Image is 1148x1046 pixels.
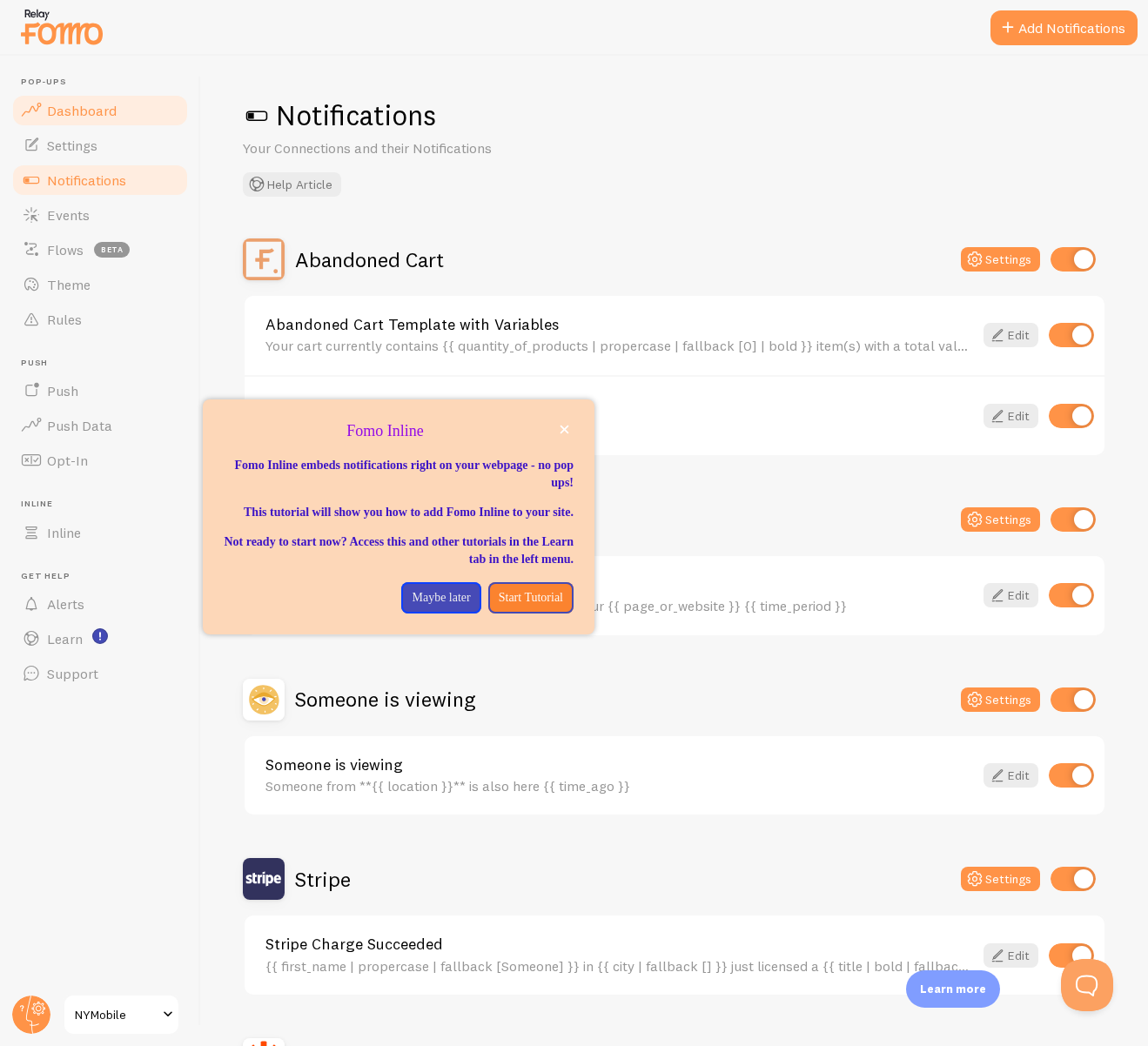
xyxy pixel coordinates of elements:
a: Flows beta [10,232,190,267]
p: This tutorial will show you how to add Fomo Inline to your site. [224,504,574,521]
span: Support [47,665,98,682]
button: Settings [961,867,1040,891]
div: {{ first_name | propercase | fallback [Someone] }} in {{ city | fallback [] }} just licensed a {{... [265,958,973,974]
img: Stripe [243,858,285,900]
a: Edit [984,943,1038,968]
div: Your cart still has items, how about checkout? [265,419,973,434]
span: Push [47,382,78,399]
a: Events [10,198,190,232]
div: **{{ visitor_count }} users** are currently active on our {{ page_or_website }} {{ time_period }} [265,598,973,614]
span: Learn [47,630,83,647]
span: Flows [47,241,84,258]
a: Theme [10,267,190,302]
span: Settings [47,137,97,154]
a: Edit [984,323,1038,347]
span: beta [94,242,130,258]
p: Not ready to start now? Access this and other tutorials in the Learn tab in the left menu. [224,533,574,568]
button: Help Article [243,172,341,197]
p: Maybe later [412,589,470,607]
div: Someone from **{{ location }}** is also here {{ time_ago }} [265,778,973,794]
span: Inline [47,524,81,541]
img: fomo-relay-logo-orange.svg [18,4,105,49]
p: Your Connections and their Notifications [243,138,661,158]
h1: Notifications [243,97,1106,133]
div: Learn more [906,970,1000,1008]
a: Stripe Charge Succeeded [265,936,973,952]
button: close, [555,420,574,439]
a: Edit [984,404,1038,428]
span: Events [47,206,90,224]
h2: Abandoned Cart [295,246,444,273]
h2: Stripe [295,866,351,893]
a: Edit [984,763,1038,788]
span: Opt-In [47,452,88,469]
button: Settings [961,507,1040,532]
p: Start Tutorial [499,589,563,607]
span: Get Help [21,571,190,582]
img: Someone is viewing [243,679,285,721]
span: Dashboard [47,102,117,119]
div: Fomo Inline [203,399,594,634]
a: Push [10,373,190,408]
a: NYMobile [63,994,180,1036]
a: Support [10,656,190,691]
a: Alerts [10,587,190,621]
span: Alerts [47,595,84,613]
a: Opt-In [10,443,190,478]
p: Learn more [920,981,986,997]
span: NYMobile [75,1004,158,1025]
span: Pop-ups [21,77,190,88]
span: Rules [47,311,82,328]
iframe: Help Scout Beacon - Open [1061,959,1113,1011]
button: Maybe later [401,582,480,614]
a: Edit [984,583,1038,607]
a: Push Data [10,408,190,443]
div: Your cart currently contains {{ quantity_of_products | propercase | fallback [0] | bold }} item(s... [265,338,973,353]
a: Inline [10,515,190,550]
button: Settings [961,687,1040,712]
button: Start Tutorial [488,582,574,614]
button: Settings [961,247,1040,272]
svg: <p>Watch New Feature Tutorials!</p> [92,628,108,644]
p: Fomo Inline [224,420,574,443]
a: Learn [10,621,190,656]
span: Push [21,358,190,369]
span: Inline [21,499,190,510]
a: Rules [10,302,190,337]
a: Someone is viewing [265,757,973,773]
p: Fomo Inline embeds notifications right on your webpage - no pop ups! [224,457,574,492]
span: Theme [47,276,91,293]
a: Abandoned Cart Template with Variables [265,317,973,332]
span: Push Data [47,417,112,434]
h2: Someone is viewing [295,686,475,713]
a: Settings [10,128,190,163]
a: Abandoned Cart Template without Variables [265,398,973,413]
a: Active visitors [265,577,973,593]
a: Dashboard [10,93,190,128]
span: Notifications [47,171,126,189]
a: Notifications [10,163,190,198]
img: Abandoned Cart [243,238,285,280]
